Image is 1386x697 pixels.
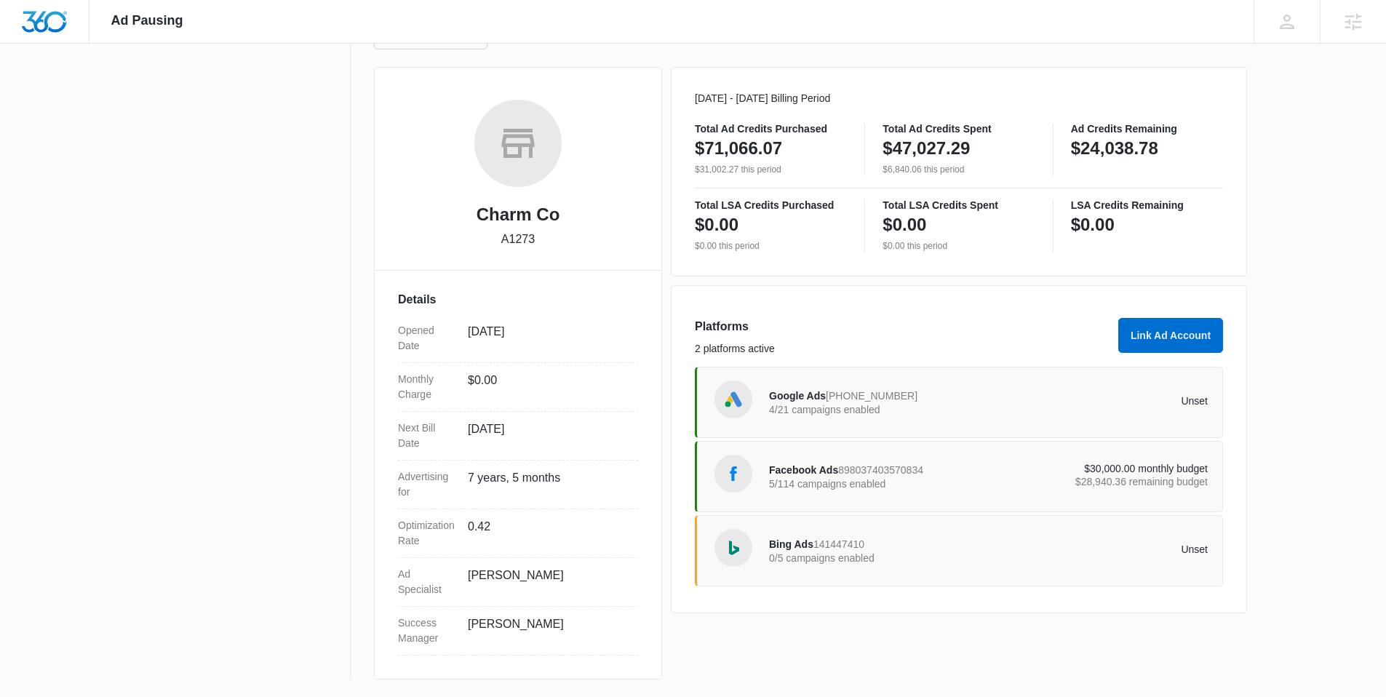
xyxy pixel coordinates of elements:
[398,567,456,597] dt: Ad Specialist
[722,537,744,559] img: Bing Ads
[769,390,826,402] span: Google Ads
[398,616,456,646] dt: Success Manager
[769,553,989,563] p: 0/5 campaigns enabled
[477,202,560,228] h2: Charm Co
[501,231,535,248] p: A1273
[1071,213,1115,236] p: $0.00
[398,363,638,412] div: Monthly Charge$0.00
[695,515,1223,586] a: Bing AdsBing Ads1414474100/5 campaigns enabledUnset
[883,124,1035,134] p: Total Ad Credits Spent
[398,314,638,363] div: Opened Date[DATE]
[989,544,1208,554] p: Unset
[1071,200,1223,210] p: LSA Credits Remaining
[1118,318,1223,353] button: Link Ad Account
[468,323,626,354] dd: [DATE]
[398,518,456,549] dt: Optimization Rate
[883,200,1035,210] p: Total LSA Credits Spent
[695,318,1110,335] h3: Platforms
[398,509,638,558] div: Optimization Rate0.42
[468,469,626,500] dd: 7 years, 5 months
[769,479,989,489] p: 5/114 campaigns enabled
[883,239,1035,252] p: $0.00 this period
[468,567,626,597] dd: [PERSON_NAME]
[722,463,744,485] img: Facebook Ads
[695,213,738,236] p: $0.00
[468,616,626,646] dd: [PERSON_NAME]
[695,367,1223,438] a: Google AdsGoogle Ads[PHONE_NUMBER]4/21 campaigns enabledUnset
[398,412,638,461] div: Next Bill Date[DATE]
[398,607,638,656] div: Success Manager[PERSON_NAME]
[398,323,456,354] dt: Opened Date
[769,405,989,415] p: 4/21 campaigns enabled
[826,390,917,402] span: [PHONE_NUMBER]
[883,137,970,160] p: $47,027.29
[398,461,638,509] div: Advertising for7 years, 5 months
[695,137,782,160] p: $71,066.07
[695,341,1110,357] p: 2 platforms active
[883,163,1035,176] p: $6,840.06 this period
[722,389,744,410] img: Google Ads
[989,396,1208,406] p: Unset
[111,13,183,28] span: Ad Pausing
[813,538,864,550] span: 141447410
[695,163,847,176] p: $31,002.27 this period
[398,291,638,308] h3: Details
[398,469,456,500] dt: Advertising for
[989,477,1208,487] p: $28,940.36 remaining budget
[695,441,1223,512] a: Facebook AdsFacebook Ads8980374035708345/114 campaigns enabled$30,000.00 monthly budget$28,940.36...
[695,91,1223,106] p: [DATE] - [DATE] Billing Period
[695,239,847,252] p: $0.00 this period
[989,463,1208,474] p: $30,000.00 monthly budget
[695,124,847,134] p: Total Ad Credits Purchased
[1071,137,1158,160] p: $24,038.78
[769,464,838,476] span: Facebook Ads
[1071,124,1223,134] p: Ad Credits Remaining
[769,538,813,550] span: Bing Ads
[883,213,926,236] p: $0.00
[468,372,626,402] dd: $0.00
[838,464,923,476] span: 898037403570834
[398,558,638,607] div: Ad Specialist[PERSON_NAME]
[398,372,456,402] dt: Monthly Charge
[695,200,847,210] p: Total LSA Credits Purchased
[398,421,456,451] dt: Next Bill Date
[468,421,626,451] dd: [DATE]
[468,518,626,549] dd: 0.42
